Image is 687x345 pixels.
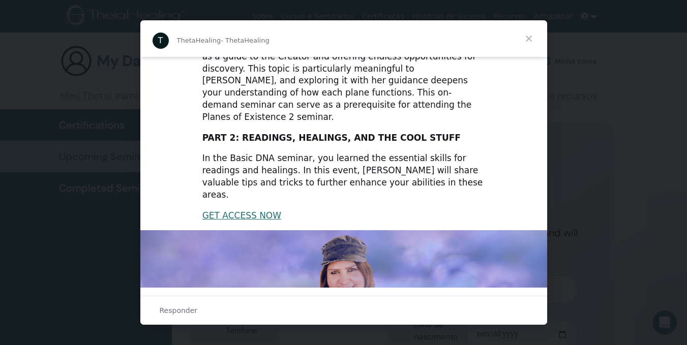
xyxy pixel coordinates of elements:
[221,37,270,44] span: - ThetaHealing
[202,39,485,123] div: The Planes of Existence are is the heart of ThetaHealing, acting as a guide to the Creator and of...
[202,133,461,143] b: PART 2: READINGS, HEALINGS, AND THE COOL STUFF
[140,296,547,325] div: Abrir conversa e responder
[160,304,198,317] span: Responder
[202,210,281,221] a: GET ACCESS NOW
[202,152,485,201] div: In the Basic DNA seminar, you learned the essential skills for readings and healings. In this eve...
[511,20,547,57] span: Fechar
[177,37,221,44] span: ThetaHealing
[153,33,169,49] div: Profile image for ThetaHealing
